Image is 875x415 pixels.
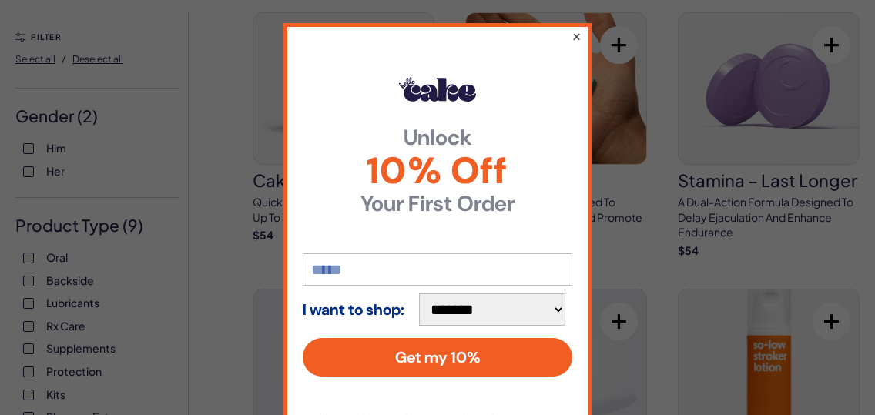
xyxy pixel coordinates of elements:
button: Get my 10% [303,338,572,377]
strong: I want to shop: [303,301,404,318]
strong: Unlock [303,127,572,149]
img: Hello Cake [399,77,476,102]
span: 10% Off [303,152,572,189]
button: × [572,27,582,45]
strong: Your First Order [303,193,572,215]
